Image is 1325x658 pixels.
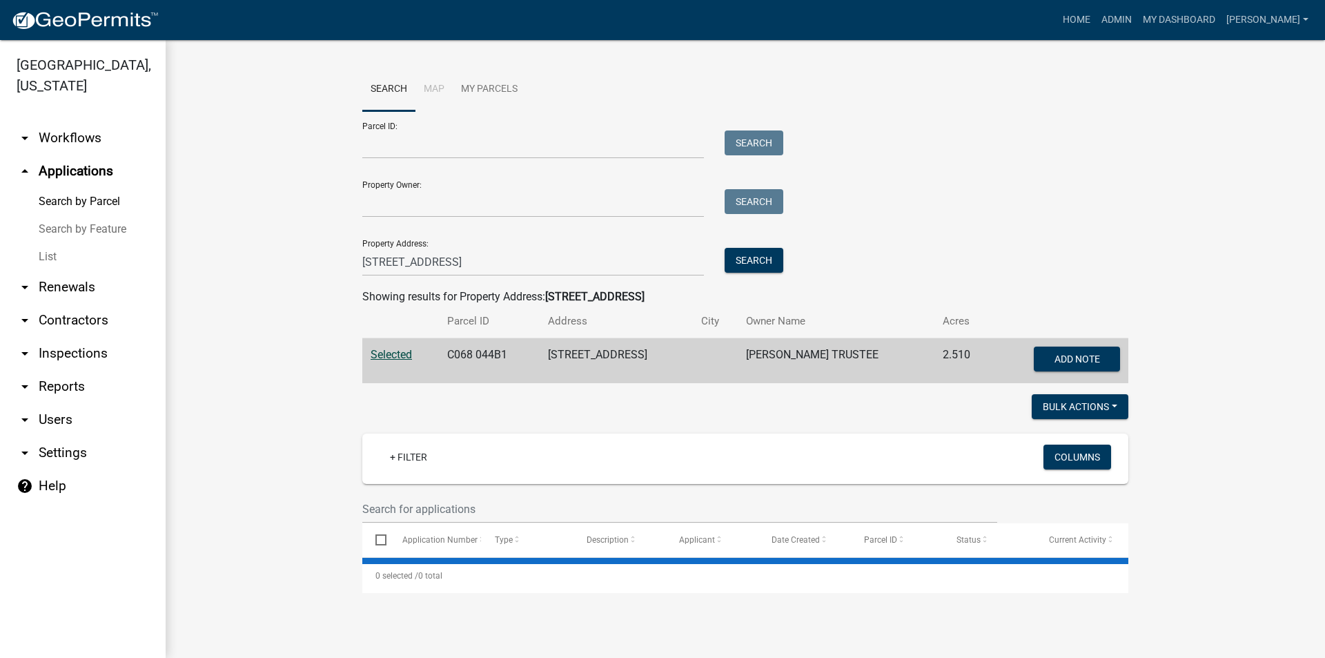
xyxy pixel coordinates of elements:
[453,68,526,112] a: My Parcels
[362,559,1128,593] div: 0 total
[1049,535,1106,545] span: Current Activity
[1043,445,1111,470] button: Columns
[439,338,540,384] td: C068 044B1
[738,305,934,338] th: Owner Name
[934,338,992,384] td: 2.510
[1057,7,1096,33] a: Home
[956,535,981,545] span: Status
[362,289,1128,305] div: Showing results for Property Address:
[439,305,540,338] th: Parcel ID
[1034,347,1120,371] button: Add Note
[851,523,943,557] datatable-header-cell: Parcel ID
[17,412,33,428] i: arrow_drop_down
[738,338,934,384] td: [PERSON_NAME] TRUSTEE
[772,535,820,545] span: Date Created
[389,523,481,557] datatable-header-cell: Application Number
[943,523,1036,557] datatable-header-cell: Status
[1032,394,1128,419] button: Bulk Actions
[17,279,33,296] i: arrow_drop_down
[725,130,783,155] button: Search
[17,130,33,146] i: arrow_drop_down
[1096,7,1137,33] a: Admin
[17,312,33,329] i: arrow_drop_down
[17,345,33,362] i: arrow_drop_down
[573,523,666,557] datatable-header-cell: Description
[934,305,992,338] th: Acres
[1137,7,1221,33] a: My Dashboard
[540,338,692,384] td: [STREET_ADDRESS]
[666,523,758,557] datatable-header-cell: Applicant
[362,68,415,112] a: Search
[17,163,33,180] i: arrow_drop_up
[362,523,389,557] datatable-header-cell: Select
[17,478,33,494] i: help
[540,305,692,338] th: Address
[1221,7,1314,33] a: [PERSON_NAME]
[362,495,997,523] input: Search for applications
[371,348,412,361] a: Selected
[1036,523,1128,557] datatable-header-cell: Current Activity
[758,523,851,557] datatable-header-cell: Date Created
[693,305,738,338] th: City
[379,445,438,470] a: + Filter
[17,378,33,395] i: arrow_drop_down
[481,523,573,557] datatable-header-cell: Type
[725,248,783,273] button: Search
[864,535,897,545] span: Parcel ID
[375,571,418,581] span: 0 selected /
[495,535,513,545] span: Type
[1054,354,1099,365] span: Add Note
[402,535,478,545] span: Application Number
[545,290,645,303] strong: [STREET_ADDRESS]
[725,189,783,214] button: Search
[17,445,33,461] i: arrow_drop_down
[679,535,715,545] span: Applicant
[587,535,629,545] span: Description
